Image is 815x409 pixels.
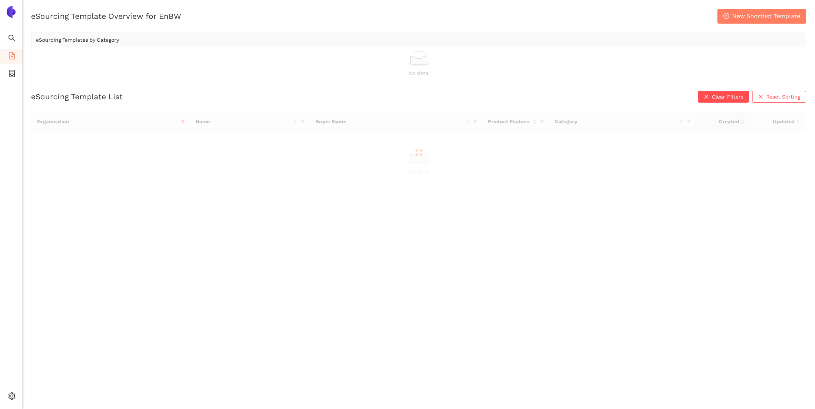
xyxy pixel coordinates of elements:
[712,93,743,101] span: Clear Filters
[732,11,800,21] span: New Shortlist Template
[31,11,181,21] h2: eSourcing Template Overview for EnBW
[766,93,800,101] span: Reset Sorting
[698,91,749,103] button: closeClear Filters
[8,49,16,64] span: file-add
[758,94,763,100] span: close
[723,13,729,20] span: plus-circle
[717,9,806,24] button: plus-circleNew Shortlist Template
[36,37,119,43] span: eSourcing Templates by Category
[8,390,16,405] span: setting
[5,6,17,18] img: Logo
[704,94,709,100] span: close
[31,91,123,102] h2: eSourcing Template List
[752,91,806,103] button: closeReset Sorting
[8,32,16,47] span: search
[8,67,16,82] span: container
[36,69,801,77] div: No data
